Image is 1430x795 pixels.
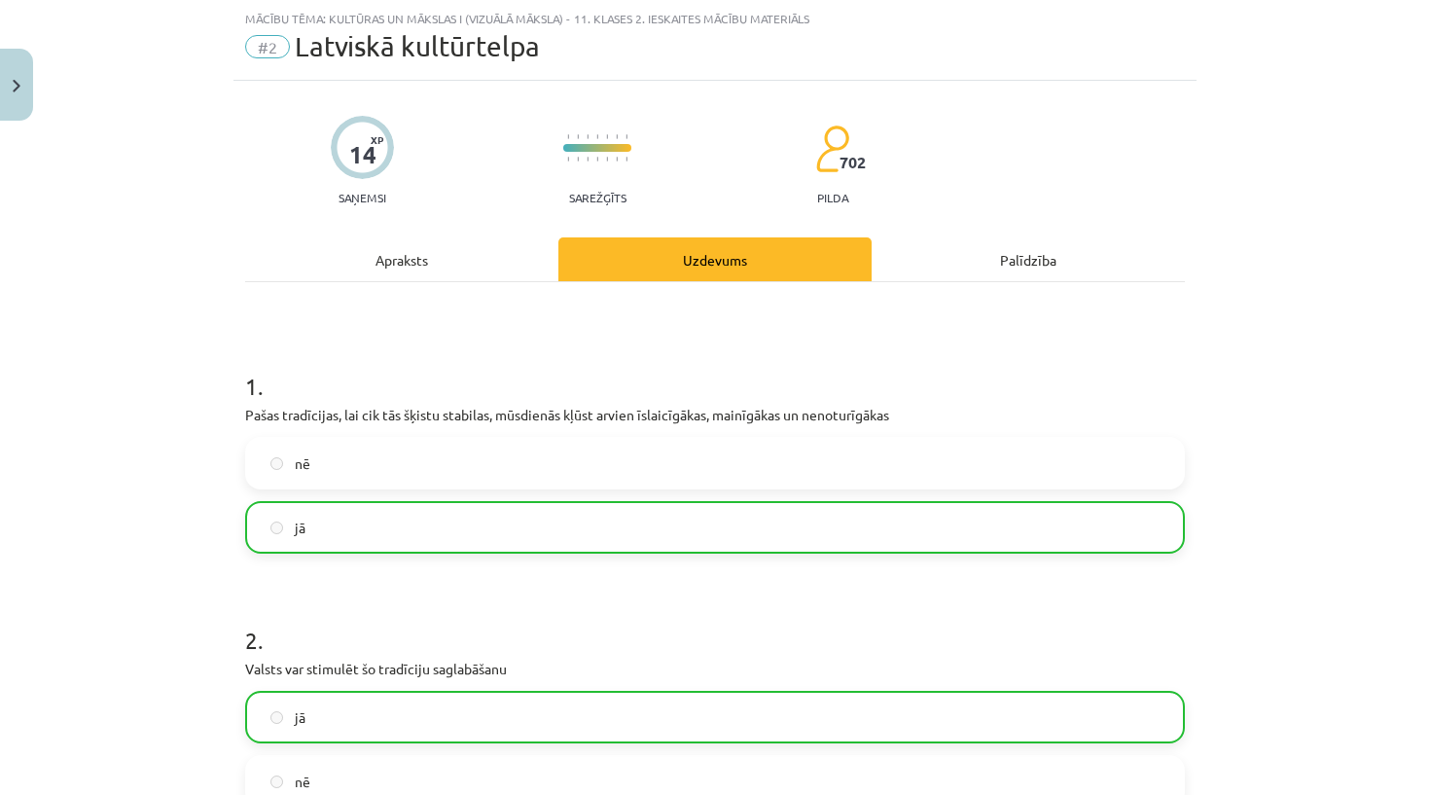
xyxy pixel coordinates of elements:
img: icon-short-line-57e1e144782c952c97e751825c79c345078a6d821885a25fce030b3d8c18986b.svg [626,157,627,162]
div: Palīdzība [872,237,1185,281]
h1: 1 . [245,339,1185,399]
img: icon-short-line-57e1e144782c952c97e751825c79c345078a6d821885a25fce030b3d8c18986b.svg [567,134,569,139]
div: Mācību tēma: Kultūras un mākslas i (vizuālā māksla) - 11. klases 2. ieskaites mācību materiāls [245,12,1185,25]
img: icon-short-line-57e1e144782c952c97e751825c79c345078a6d821885a25fce030b3d8c18986b.svg [616,134,618,139]
div: Apraksts [245,237,558,281]
p: Valsts var stimulēt šo tradīciju saglabāšanu [245,659,1185,679]
img: icon-short-line-57e1e144782c952c97e751825c79c345078a6d821885a25fce030b3d8c18986b.svg [577,134,579,139]
img: icon-short-line-57e1e144782c952c97e751825c79c345078a6d821885a25fce030b3d8c18986b.svg [606,157,608,162]
img: icon-short-line-57e1e144782c952c97e751825c79c345078a6d821885a25fce030b3d8c18986b.svg [587,134,589,139]
img: icon-short-line-57e1e144782c952c97e751825c79c345078a6d821885a25fce030b3d8c18986b.svg [606,134,608,139]
img: icon-short-line-57e1e144782c952c97e751825c79c345078a6d821885a25fce030b3d8c18986b.svg [626,134,627,139]
div: Uzdevums [558,237,872,281]
div: 14 [349,141,376,168]
span: 702 [840,154,866,171]
p: Sarežģīts [569,191,626,204]
img: icon-short-line-57e1e144782c952c97e751825c79c345078a6d821885a25fce030b3d8c18986b.svg [616,157,618,162]
p: pilda [817,191,848,204]
img: icon-short-line-57e1e144782c952c97e751825c79c345078a6d821885a25fce030b3d8c18986b.svg [596,157,598,162]
img: icon-short-line-57e1e144782c952c97e751825c79c345078a6d821885a25fce030b3d8c18986b.svg [596,134,598,139]
span: jā [295,707,305,728]
img: icon-short-line-57e1e144782c952c97e751825c79c345078a6d821885a25fce030b3d8c18986b.svg [567,157,569,162]
span: #2 [245,35,290,58]
span: XP [371,134,383,145]
input: nē [270,457,283,470]
img: icon-short-line-57e1e144782c952c97e751825c79c345078a6d821885a25fce030b3d8c18986b.svg [577,157,579,162]
img: icon-short-line-57e1e144782c952c97e751825c79c345078a6d821885a25fce030b3d8c18986b.svg [587,157,589,162]
p: Saņemsi [331,191,394,204]
span: Latviskā kultūrtelpa [295,30,540,62]
input: jā [270,711,283,724]
span: jā [295,518,305,538]
h1: 2 . [245,593,1185,653]
input: jā [270,522,283,534]
span: nē [295,772,310,792]
img: icon-close-lesson-0947bae3869378f0d4975bcd49f059093ad1ed9edebbc8119c70593378902aed.svg [13,80,20,92]
input: nē [270,776,283,788]
img: students-c634bb4e5e11cddfef0936a35e636f08e4e9abd3cc4e673bd6f9a4125e45ecb1.svg [815,125,849,173]
span: nē [295,453,310,474]
p: Pašas tradīcijas, lai cik tās šķistu stabilas, mūsdienās kļūst arvien īslaicīgākas, mainīgākas un... [245,405,1185,425]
